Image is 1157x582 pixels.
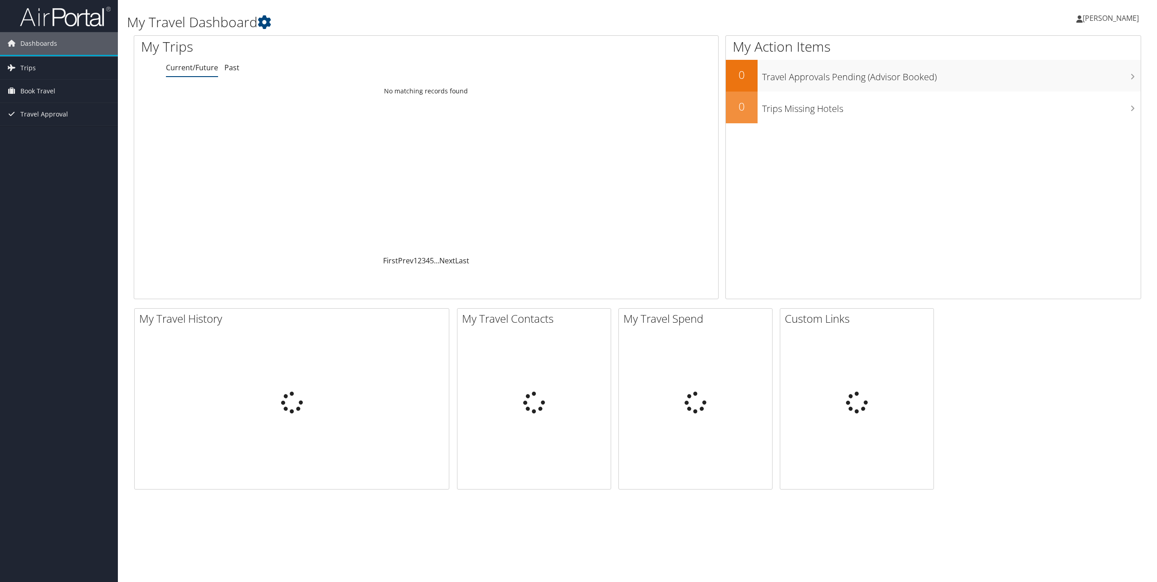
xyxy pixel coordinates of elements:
span: [PERSON_NAME] [1083,13,1139,23]
a: Current/Future [166,63,218,73]
a: 5 [430,256,434,266]
a: 0Trips Missing Hotels [726,92,1141,123]
h1: My Action Items [726,37,1141,56]
span: … [434,256,439,266]
a: 3 [422,256,426,266]
h2: 0 [726,67,758,82]
a: First [383,256,398,266]
span: Travel Approval [20,103,68,126]
span: Trips [20,57,36,79]
h2: 0 [726,99,758,114]
h2: My Travel Spend [623,311,772,326]
a: 4 [426,256,430,266]
h3: Trips Missing Hotels [762,98,1141,115]
h2: My Travel Contacts [462,311,611,326]
a: Next [439,256,455,266]
h1: My Trips [141,37,468,56]
a: Last [455,256,469,266]
td: No matching records found [134,83,718,99]
img: airportal-logo.png [20,6,111,27]
h2: Custom Links [785,311,933,326]
a: 2 [418,256,422,266]
a: 1 [413,256,418,266]
a: Past [224,63,239,73]
span: Dashboards [20,32,57,55]
span: Book Travel [20,80,55,102]
h1: My Travel Dashboard [127,13,807,32]
h3: Travel Approvals Pending (Advisor Booked) [762,66,1141,83]
h2: My Travel History [139,311,449,326]
a: 0Travel Approvals Pending (Advisor Booked) [726,60,1141,92]
a: [PERSON_NAME] [1076,5,1148,32]
a: Prev [398,256,413,266]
